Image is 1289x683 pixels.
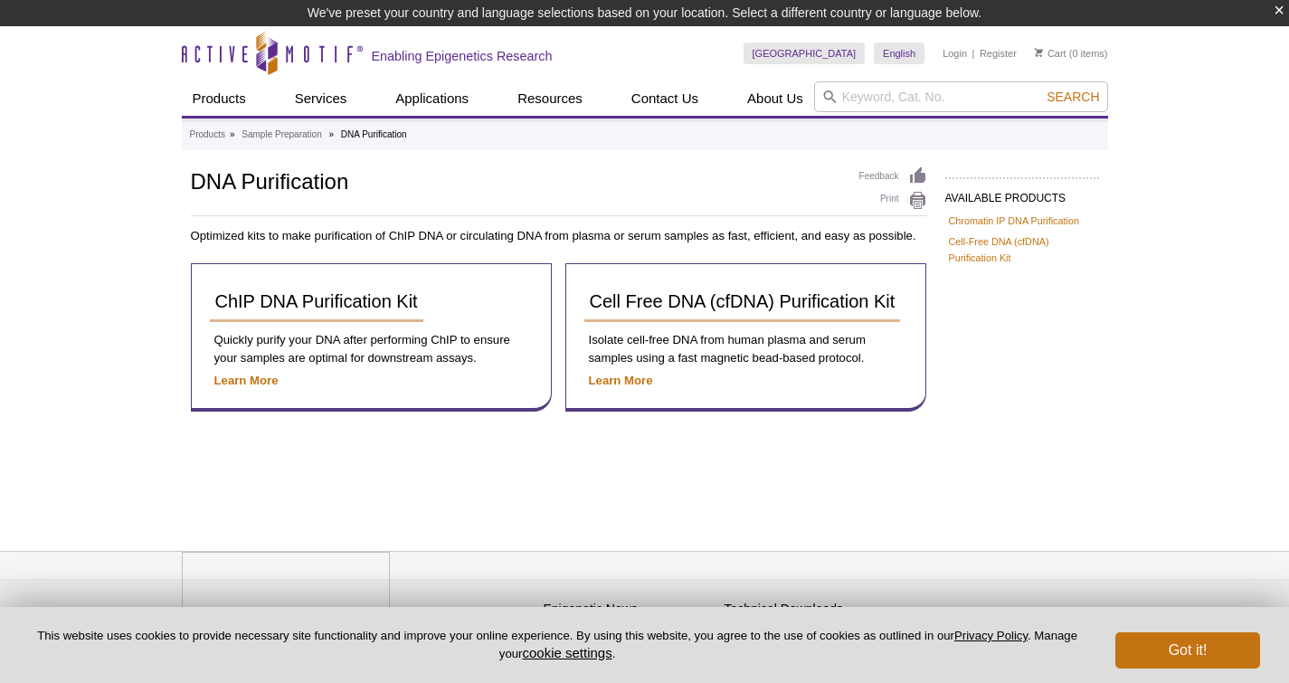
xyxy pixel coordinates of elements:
img: Active Motif, [182,552,390,625]
span: ChIP DNA Purification Kit [215,291,418,311]
a: Products [190,127,225,143]
p: Optimized kits to make purification of ChIP DNA or circulating DNA from plasma or serum samples a... [191,227,927,245]
a: Feedback [859,166,927,186]
p: This website uses cookies to provide necessary site functionality and improve your online experie... [29,628,1085,662]
a: [GEOGRAPHIC_DATA] [744,43,866,64]
button: cookie settings [522,645,611,660]
p: Quickly purify your DNA after performing ChIP to ensure your samples are optimal for downstream a... [210,331,533,367]
a: Privacy Policy [954,629,1028,642]
h2: Enabling Epigenetics Research [372,48,553,64]
a: Contact Us [621,81,709,116]
a: Learn More [589,374,653,387]
a: Cell Free DNA (cfDNA) Purification Kit [584,282,901,322]
img: Your Cart [1035,48,1043,57]
button: Got it! [1115,632,1260,669]
a: English [874,43,924,64]
a: Learn More [214,374,279,387]
a: About Us [736,81,814,116]
a: Products [182,81,257,116]
table: Click to Verify - This site chose Symantec SSL for secure e-commerce and confidential communicati... [905,583,1041,623]
a: Register [980,47,1017,60]
a: Privacy Policy [399,599,469,626]
a: Sample Preparation [242,127,321,143]
p: Isolate cell-free DNA from human plasma and serum samples using a fast magnetic bead-based protocol. [584,331,907,367]
span: Search [1047,90,1099,104]
h4: Technical Downloads [725,602,896,617]
a: ChIP DNA Purification Kit [210,282,423,322]
a: Chromatin IP DNA Purification [949,213,1079,229]
li: » [230,129,235,139]
a: Applications [384,81,479,116]
a: Cell-Free DNA (cfDNA) Purification Kit [949,233,1095,266]
a: Services [284,81,358,116]
a: Resources [507,81,593,116]
li: (0 items) [1035,43,1108,64]
h1: DNA Purification [191,166,841,194]
input: Keyword, Cat. No. [814,81,1108,112]
li: | [972,43,975,64]
li: DNA Purification [341,129,407,139]
h2: AVAILABLE PRODUCTS [945,177,1099,210]
span: Cell Free DNA (cfDNA) Purification Kit [590,291,896,311]
button: Search [1041,89,1104,105]
a: Print [859,191,927,211]
li: » [328,129,334,139]
a: Login [943,47,967,60]
a: Cart [1035,47,1066,60]
h4: Epigenetic News [544,602,716,617]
